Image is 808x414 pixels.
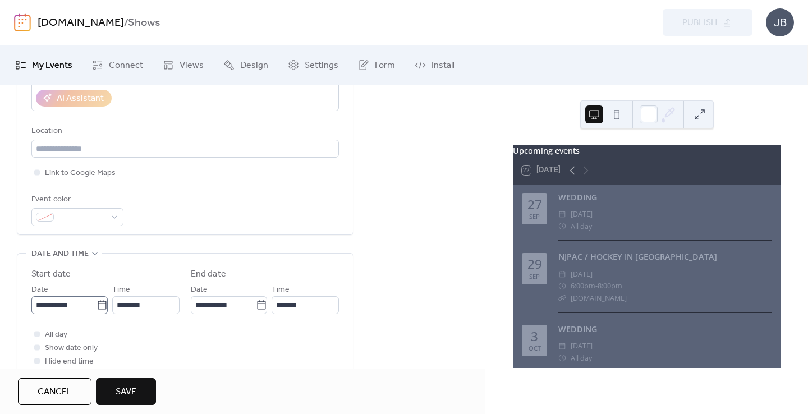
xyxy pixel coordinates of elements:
b: Shows [128,12,160,34]
a: Connect [84,50,151,80]
span: All day [45,328,67,342]
span: Date and time [31,247,89,261]
div: Sep [529,213,540,219]
a: [DOMAIN_NAME] [38,12,124,34]
span: Design [240,59,268,72]
div: ​ [558,208,566,220]
span: All day [571,352,592,364]
a: NJPAC / HOCKEY IN [GEOGRAPHIC_DATA] [558,251,717,262]
span: Hide end time [45,355,94,369]
span: Date [31,283,48,297]
span: Show date only [45,342,98,355]
div: 27 [527,199,542,211]
span: Save [116,385,136,399]
a: [DOMAIN_NAME] [571,293,627,303]
div: ​ [558,292,566,304]
a: Install [406,50,463,80]
span: [DATE] [571,268,593,280]
span: My Events [32,59,72,72]
a: Settings [279,50,347,80]
div: Sep [529,273,540,279]
div: WEDDING [558,191,772,204]
a: Views [154,50,212,80]
button: Save [96,378,156,405]
div: 29 [527,258,542,271]
div: ​ [558,280,566,292]
div: Start date [31,268,71,281]
div: ​ [558,220,566,232]
a: My Events [7,50,81,80]
span: - [595,280,598,292]
div: WEDDING [558,323,772,335]
span: Install [431,59,454,72]
div: ​ [558,340,566,352]
span: [DATE] [571,208,593,220]
span: Form [375,59,395,72]
a: Form [350,50,403,80]
span: Cancel [38,385,72,399]
span: 8:00pm [598,280,622,292]
div: ​ [558,352,566,364]
div: 3 [531,330,538,343]
span: [DATE] [571,340,593,352]
span: Link to Google Maps [45,167,116,180]
img: logo [14,13,31,31]
button: Cancel [18,378,91,405]
span: 6:00pm [571,280,595,292]
span: Settings [305,59,338,72]
span: Date [191,283,208,297]
div: JB [766,8,794,36]
span: All day [571,220,592,232]
span: Time [272,283,290,297]
b: / [124,12,128,34]
span: Views [180,59,204,72]
a: Design [215,50,277,80]
span: Time [112,283,130,297]
div: ​ [558,268,566,280]
span: Connect [109,59,143,72]
div: Event color [31,193,121,206]
div: Oct [529,345,541,351]
div: End date [191,268,226,281]
div: Location [31,125,337,138]
div: Upcoming events [513,145,781,157]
